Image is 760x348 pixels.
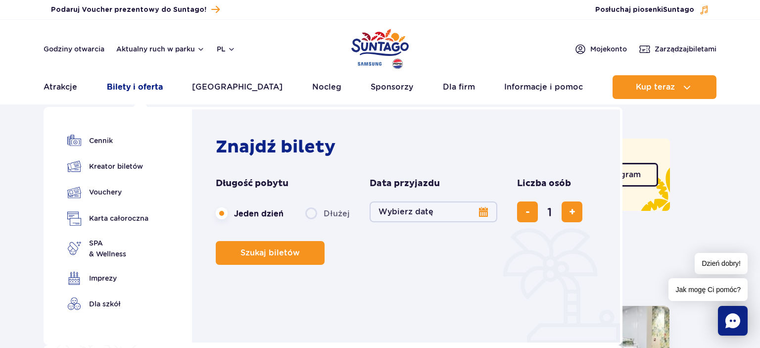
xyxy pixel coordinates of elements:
button: dodaj bilet [562,201,582,222]
a: Informacje i pomoc [504,75,583,99]
a: Dla szkół [67,297,148,311]
a: [GEOGRAPHIC_DATA] [192,75,283,99]
a: Nocleg [312,75,341,99]
button: Szukaj biletów [216,241,325,265]
div: Chat [718,306,748,336]
a: Park of Poland [351,25,409,70]
button: pl [217,44,236,54]
a: Bilety i oferta [107,75,163,99]
button: Kup teraz [613,75,716,99]
span: Kup teraz [636,83,675,92]
h2: Znajdź bilety [216,136,601,158]
span: SPA & Wellness [89,238,126,259]
a: SPA& Wellness [67,238,148,259]
span: Podaruj Voucher prezentowy do Suntago! [51,5,206,15]
span: Zarządzaj biletami [655,44,716,54]
a: Atrakcje [44,75,77,99]
span: Szukaj biletów [240,249,300,257]
a: Vouchery [67,185,148,199]
span: Posłuchaj piosenki [595,5,694,15]
a: Godziny otwarcia [44,44,104,54]
a: Kreator biletów [67,159,148,173]
a: Sponsorzy [371,75,413,99]
a: Mojekonto [574,43,627,55]
label: Dłużej [305,203,350,224]
a: Imprezy [67,271,148,285]
span: Suntago [663,6,694,13]
button: usuń bilet [517,201,538,222]
button: Posłuchaj piosenkiSuntago [595,5,709,15]
span: Data przyjazdu [370,178,440,190]
span: Długość pobytu [216,178,288,190]
span: Jak mogę Ci pomóc? [668,278,748,301]
button: Wybierz datę [370,201,497,222]
span: Liczba osób [517,178,571,190]
button: Aktualny ruch w parku [116,45,205,53]
form: Planowanie wizyty w Park of Poland [216,178,601,265]
span: Dzień dobry! [695,253,748,274]
a: Zarządzajbiletami [639,43,716,55]
a: Karta całoroczna [67,211,148,226]
span: Moje konto [590,44,627,54]
a: Cennik [67,134,148,148]
label: Jeden dzień [216,203,284,224]
a: Dla firm [443,75,475,99]
a: Podaruj Voucher prezentowy do Suntago! [51,3,220,16]
input: liczba biletów [538,200,562,224]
